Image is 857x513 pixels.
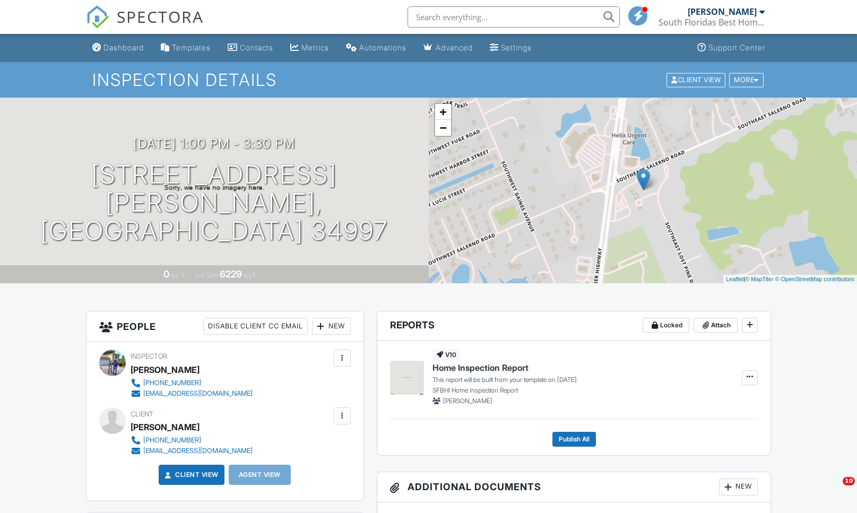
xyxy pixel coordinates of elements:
div: [EMAIL_ADDRESS][DOMAIN_NAME] [143,447,253,455]
div: [PHONE_NUMBER] [143,379,201,387]
div: [EMAIL_ADDRESS][DOMAIN_NAME] [143,389,253,398]
span: Lot Size [196,271,218,279]
span: sq.ft. [244,271,257,279]
a: Automations (Basic) [342,38,411,58]
a: Dashboard [88,38,148,58]
a: © OpenStreetMap contributors [775,276,854,282]
a: SPECTORA [86,14,204,37]
div: Templates [172,43,211,52]
a: Zoom in [435,104,451,120]
div: Client View [666,73,725,87]
a: [PHONE_NUMBER] [131,378,253,388]
a: Metrics [286,38,333,58]
img: The Best Home Inspection Software - Spectora [86,5,109,29]
div: [PERSON_NAME] [131,419,200,435]
a: Leaflet [726,276,743,282]
input: Search everything... [408,6,620,28]
a: Client View [162,469,219,480]
div: Advanced [436,43,473,52]
a: [EMAIL_ADDRESS][DOMAIN_NAME] [131,388,253,399]
div: Disable Client CC Email [203,318,308,335]
h1: Inspection Details [92,71,764,89]
a: Advanced [419,38,477,58]
div: | [723,275,857,284]
a: [PHONE_NUMBER] [131,435,253,446]
h3: Additional Documents [377,472,771,502]
div: 0 [163,268,169,280]
a: [EMAIL_ADDRESS][DOMAIN_NAME] [131,446,253,456]
div: [PERSON_NAME] [688,6,757,17]
div: Automations [359,43,406,52]
div: Metrics [301,43,329,52]
iframe: Intercom live chat [821,477,846,502]
div: Contacts [240,43,273,52]
h3: People [86,311,363,342]
div: [PERSON_NAME] [131,362,200,378]
div: More [729,73,764,87]
div: New [312,318,351,335]
div: [PHONE_NUMBER] [143,436,201,445]
a: Client View [665,75,728,83]
a: Contacts [223,38,278,58]
div: Support Center [708,43,765,52]
a: Templates [157,38,215,58]
h1: [STREET_ADDRESS] [PERSON_NAME], [GEOGRAPHIC_DATA] 34997 [17,161,412,245]
span: SPECTORA [117,5,204,28]
div: Dashboard [103,43,144,52]
div: Settings [501,43,532,52]
a: © MapTiler [745,276,774,282]
span: Inspector [131,352,167,360]
a: Settings [486,38,536,58]
h3: [DATE] 1:00 pm - 3:30 pm [133,136,295,151]
div: South Floridas Best Home Inspection [659,17,765,28]
div: 6229 [220,268,242,280]
span: sq. ft. [171,271,186,279]
a: Zoom out [435,120,451,136]
div: New [719,479,758,495]
span: Client [131,410,153,418]
a: Support Center [693,38,769,58]
span: 10 [843,477,855,485]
